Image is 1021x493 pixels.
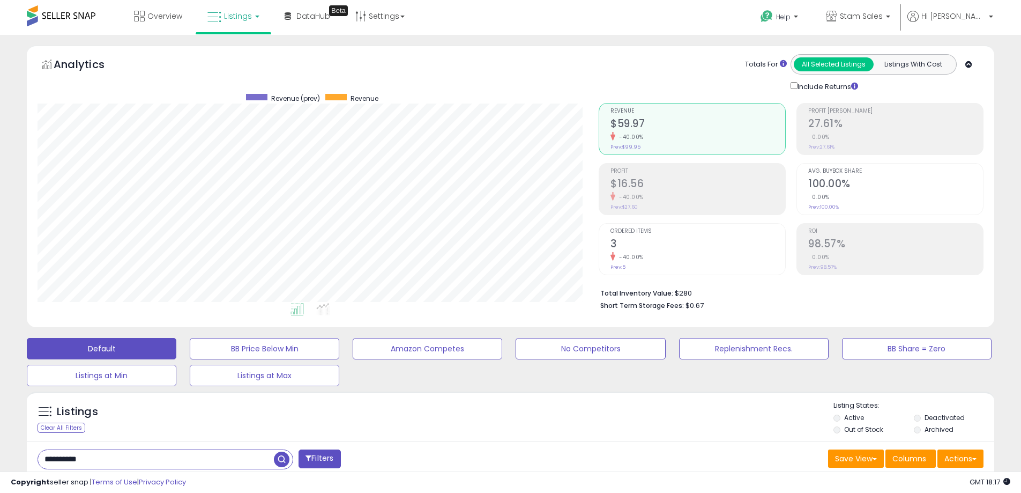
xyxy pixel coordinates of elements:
[610,144,640,150] small: Prev: $99.95
[27,365,176,386] button: Listings at Min
[27,338,176,359] button: Default
[808,168,983,174] span: Avg. Buybox Share
[760,10,773,23] i: Get Help
[11,477,186,488] div: seller snap | |
[844,413,864,422] label: Active
[794,57,874,71] button: All Selected Listings
[844,425,883,434] label: Out of Stock
[299,450,340,468] button: Filters
[610,168,785,174] span: Profit
[600,289,673,298] b: Total Inventory Value:
[353,338,502,359] button: Amazon Competes
[925,425,953,434] label: Archived
[271,94,320,103] span: Revenue (prev)
[516,338,665,359] button: No Competitors
[351,94,378,103] span: Revenue
[808,238,983,252] h2: 98.57%
[296,11,330,21] span: DataHub
[907,11,993,35] a: Hi [PERSON_NAME]
[54,57,125,75] h5: Analytics
[615,193,644,201] small: -40.00%
[808,108,983,114] span: Profit [PERSON_NAME]
[808,229,983,234] span: ROI
[600,286,975,299] li: $280
[808,178,983,192] h2: 100.00%
[600,301,684,310] b: Short Term Storage Fees:
[615,253,644,261] small: -40.00%
[808,117,983,132] h2: 27.61%
[610,108,785,114] span: Revenue
[808,264,837,270] small: Prev: 98.57%
[808,133,830,141] small: 0.00%
[610,178,785,192] h2: $16.56
[610,264,625,270] small: Prev: 5
[782,80,871,92] div: Include Returns
[615,133,644,141] small: -40.00%
[57,404,98,420] h5: Listings
[752,2,809,35] a: Help
[38,423,85,433] div: Clear All Filters
[840,11,883,21] span: Stam Sales
[224,11,252,21] span: Listings
[808,193,830,201] small: 0.00%
[808,204,839,210] small: Prev: 100.00%
[610,117,785,132] h2: $59.97
[828,450,884,468] button: Save View
[190,365,339,386] button: Listings at Max
[776,12,791,21] span: Help
[329,5,348,16] div: Tooltip anchor
[679,338,829,359] button: Replenishment Recs.
[808,253,830,261] small: 0.00%
[139,477,186,487] a: Privacy Policy
[937,450,983,468] button: Actions
[685,300,704,311] span: $0.67
[925,413,965,422] label: Deactivated
[970,477,1010,487] span: 2025-09-8 18:17 GMT
[147,11,182,21] span: Overview
[808,144,834,150] small: Prev: 27.61%
[190,338,339,359] button: BB Price Below Min
[892,453,926,464] span: Columns
[610,229,785,234] span: Ordered Items
[921,11,986,21] span: Hi [PERSON_NAME]
[11,477,50,487] strong: Copyright
[610,204,638,210] small: Prev: $27.60
[885,450,936,468] button: Columns
[610,238,785,252] h2: 3
[842,338,992,359] button: BB Share = Zero
[833,401,994,411] p: Listing States:
[92,477,137,487] a: Terms of Use
[745,60,787,70] div: Totals For
[873,57,953,71] button: Listings With Cost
